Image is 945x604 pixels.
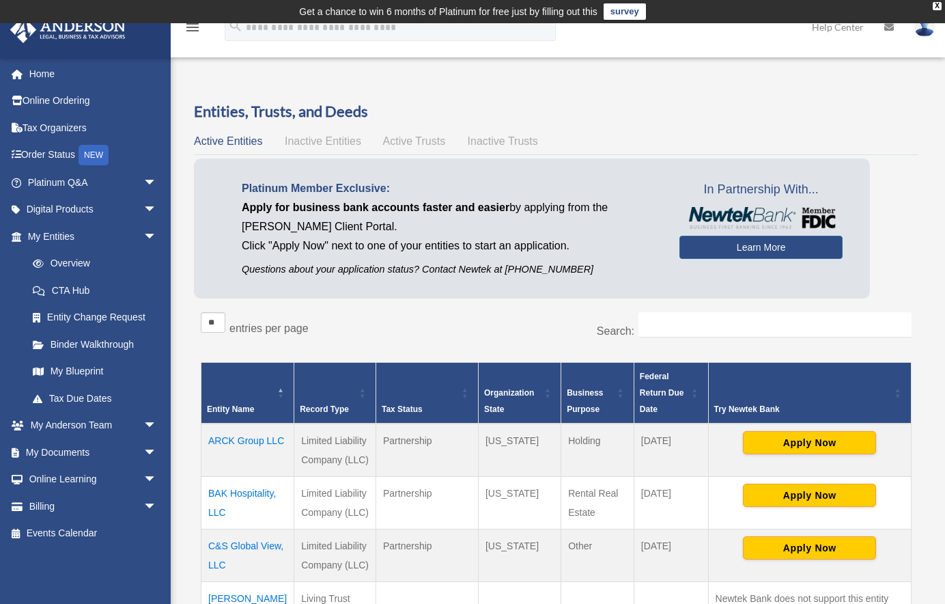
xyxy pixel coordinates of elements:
span: arrow_drop_down [143,223,171,251]
td: Rental Real Estate [561,477,634,530]
th: Entity Name: Activate to invert sorting [201,363,294,424]
th: Tax Status: Activate to sort [376,363,478,424]
span: Inactive Entities [285,135,361,147]
span: arrow_drop_down [143,493,171,521]
a: My Entitiesarrow_drop_down [10,223,171,250]
span: Active Trusts [383,135,446,147]
button: Apply Now [743,536,876,560]
td: [US_STATE] [478,530,561,582]
th: Try Newtek Bank : Activate to sort [708,363,911,424]
span: Inactive Trusts [468,135,538,147]
a: Entity Change Request [19,304,171,331]
p: Click "Apply Now" next to one of your entities to start an application. [242,236,659,256]
td: Partnership [376,424,478,477]
a: Tax Due Dates [19,385,171,412]
span: Entity Name [207,404,254,414]
p: by applying from the [PERSON_NAME] Client Portal. [242,198,659,236]
a: Binder Walkthrough [19,331,171,358]
a: Online Ordering [10,87,178,115]
div: close [933,2,942,10]
td: Other [561,530,634,582]
span: Federal Return Due Date [640,372,684,414]
a: Overview [19,250,164,277]
td: [DATE] [634,530,708,582]
span: Record Type [300,404,349,414]
span: Business Purpose [567,388,603,414]
span: arrow_drop_down [143,169,171,197]
th: Federal Return Due Date: Activate to sort [634,363,708,424]
div: Try Newtek Bank [714,401,890,417]
p: Platinum Member Exclusive: [242,179,659,198]
span: arrow_drop_down [143,466,171,494]
a: Learn More [679,236,843,259]
a: survey [604,3,646,20]
div: NEW [79,145,109,165]
td: ARCK Group LLC [201,424,294,477]
h3: Entities, Trusts, and Deeds [194,101,918,122]
span: arrow_drop_down [143,196,171,224]
span: In Partnership With... [679,179,843,201]
img: Anderson Advisors Platinum Portal [6,16,130,43]
a: Events Calendar [10,520,178,547]
button: Apply Now [743,484,876,507]
td: Limited Liability Company (LLC) [294,530,376,582]
td: [US_STATE] [478,477,561,530]
td: Holding [561,424,634,477]
a: CTA Hub [19,277,171,304]
button: Apply Now [743,431,876,454]
td: C&S Global View, LLC [201,530,294,582]
a: My Blueprint [19,358,171,385]
span: Apply for business bank accounts faster and easier [242,202,509,213]
a: Billingarrow_drop_down [10,493,178,520]
a: Platinum Q&Aarrow_drop_down [10,169,178,196]
i: menu [184,19,201,36]
a: Order StatusNEW [10,141,178,169]
td: Limited Liability Company (LLC) [294,477,376,530]
a: Home [10,60,178,87]
label: entries per page [229,322,309,334]
a: Online Learningarrow_drop_down [10,466,178,493]
td: [US_STATE] [478,424,561,477]
img: User Pic [914,17,935,37]
a: menu [184,24,201,36]
div: Get a chance to win 6 months of Platinum for free just by filling out this [299,3,597,20]
th: Record Type: Activate to sort [294,363,376,424]
td: BAK Hospitality, LLC [201,477,294,530]
img: NewtekBankLogoSM.png [686,207,836,229]
p: Questions about your application status? Contact Newtek at [PHONE_NUMBER] [242,261,659,278]
label: Search: [597,325,634,337]
a: My Anderson Teamarrow_drop_down [10,412,178,439]
a: My Documentsarrow_drop_down [10,439,178,466]
span: Active Entities [194,135,262,147]
td: Partnership [376,477,478,530]
span: Tax Status [382,404,423,414]
td: [DATE] [634,477,708,530]
th: Organization State: Activate to sort [478,363,561,424]
td: Limited Liability Company (LLC) [294,424,376,477]
td: [DATE] [634,424,708,477]
span: Organization State [484,388,534,414]
span: arrow_drop_down [143,412,171,440]
a: Digital Productsarrow_drop_down [10,196,178,223]
i: search [228,18,243,33]
td: Partnership [376,530,478,582]
th: Business Purpose: Activate to sort [561,363,634,424]
a: Tax Organizers [10,114,178,141]
span: arrow_drop_down [143,439,171,467]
